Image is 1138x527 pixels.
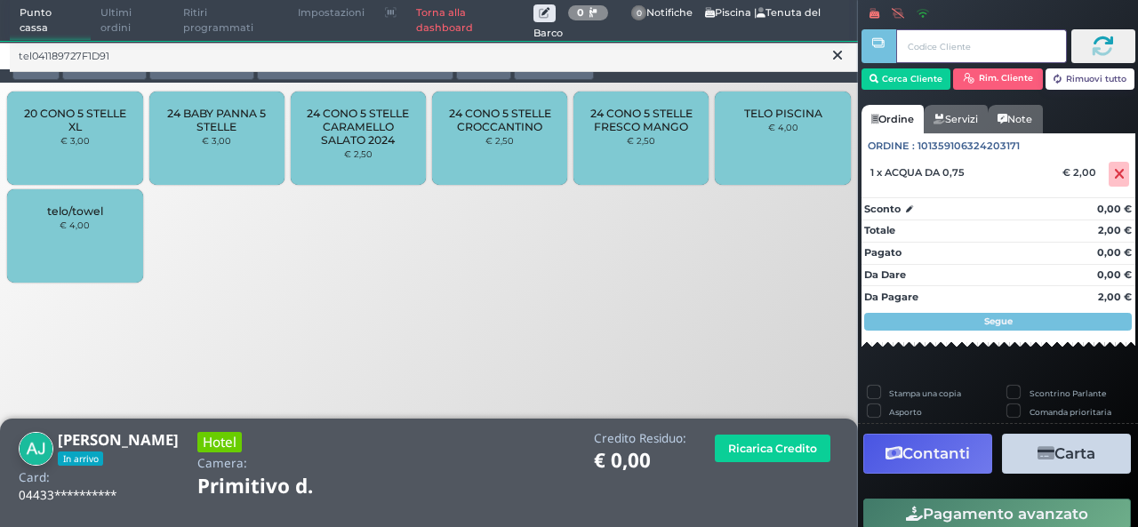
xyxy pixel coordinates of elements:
[1097,246,1132,259] strong: 0,00 €
[864,291,918,303] strong: Da Pagare
[58,429,179,450] b: [PERSON_NAME]
[202,135,231,146] small: € 3,00
[1030,387,1106,399] label: Scontrino Parlante
[594,432,686,445] h4: Credito Residuo:
[164,107,269,133] span: 24 BABY PANNA 5 STELLE
[889,406,922,418] label: Asporto
[715,435,830,462] button: Ricarica Credito
[197,432,242,452] h3: Hotel
[984,315,1013,327] strong: Segue
[953,68,1043,90] button: Rim. Cliente
[19,471,50,484] h4: Card:
[1046,68,1135,90] button: Rimuovi tutto
[864,246,902,259] strong: Pagato
[22,107,128,133] span: 20 CONO 5 STELLE XL
[862,105,924,133] a: Ordine
[896,29,1066,63] input: Codice Cliente
[91,1,173,41] span: Ultimi ordini
[864,202,901,217] strong: Sconto
[862,68,951,90] button: Cerca Cliente
[447,107,553,133] span: 24 CONO 5 STELLE CROCCANTINO
[197,457,247,470] h4: Camera:
[1097,268,1132,281] strong: 0,00 €
[485,135,514,146] small: € 2,50
[768,122,798,132] small: € 4,00
[1030,406,1111,418] label: Comanda prioritaria
[594,450,686,472] h1: € 0,00
[863,434,992,474] button: Contanti
[864,268,906,281] strong: Da Dare
[47,204,103,218] span: telo/towel
[60,135,90,146] small: € 3,00
[288,1,374,26] span: Impostazioni
[60,220,90,230] small: € 4,00
[197,475,363,498] h1: Primitivo d.
[589,107,694,133] span: 24 CONO 5 STELLE FRESCO MANGO
[1098,224,1132,236] strong: 2,00 €
[627,135,655,146] small: € 2,50
[10,41,858,72] input: Ricerca articolo
[173,1,288,41] span: Ritiri programmati
[10,1,92,41] span: Punto cassa
[744,107,822,120] span: TELO PISCINA
[889,387,961,399] label: Stampa una copia
[1097,203,1132,215] strong: 0,00 €
[1002,434,1131,474] button: Carta
[631,5,647,21] span: 0
[870,166,965,179] span: 1 x ACQUA DA 0,75
[918,139,1020,154] span: 101359106324203171
[306,107,412,147] span: 24 CONO 5 STELLE CARAMELLO SALATO 2024
[577,6,584,19] b: 0
[864,224,895,236] strong: Totale
[988,105,1042,133] a: Note
[344,148,373,159] small: € 2,50
[58,451,103,466] span: In arrivo
[406,1,533,41] a: Torna alla dashboard
[19,432,53,467] img: Auke Jellema
[1098,291,1132,303] strong: 2,00 €
[1060,166,1105,179] div: € 2,00
[868,139,915,154] span: Ordine :
[924,105,988,133] a: Servizi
